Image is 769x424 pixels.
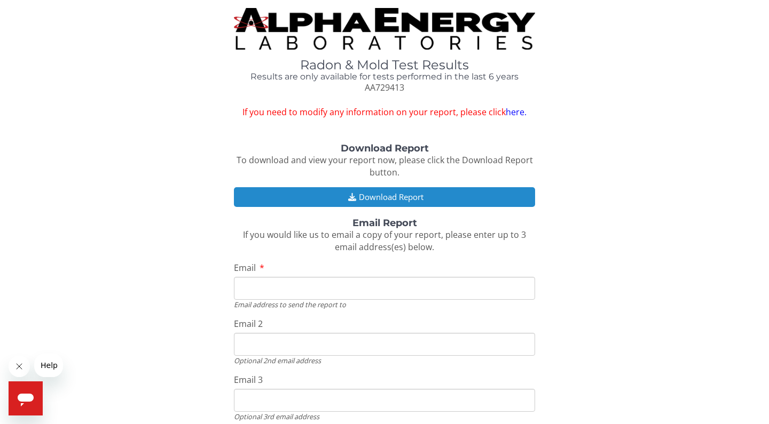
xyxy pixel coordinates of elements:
img: TightCrop.jpg [234,8,535,50]
iframe: Button to launch messaging window [9,381,43,415]
div: Email address to send the report to [234,300,535,309]
span: Email [234,262,256,274]
iframe: Close message [9,356,30,377]
span: Email 2 [234,318,263,330]
span: Email 3 [234,374,263,386]
div: Optional 2nd email address [234,356,535,365]
span: If you need to modify any information on your report, please click [234,106,535,118]
strong: Download Report [341,142,429,154]
span: To download and view your report now, please click the Download Report button. [237,154,533,178]
h1: Radon & Mold Test Results [234,58,535,72]
strong: Email Report [352,217,417,229]
iframe: Message from company [34,354,63,377]
span: If you would like us to email a copy of your report, please enter up to 3 email address(es) below. [243,229,526,253]
h4: Results are only available for tests performed in the last 6 years [234,72,535,82]
button: Download Report [234,187,535,207]
span: AA729413 [365,82,404,93]
a: here. [506,106,527,118]
div: Optional 3rd email address [234,412,535,421]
